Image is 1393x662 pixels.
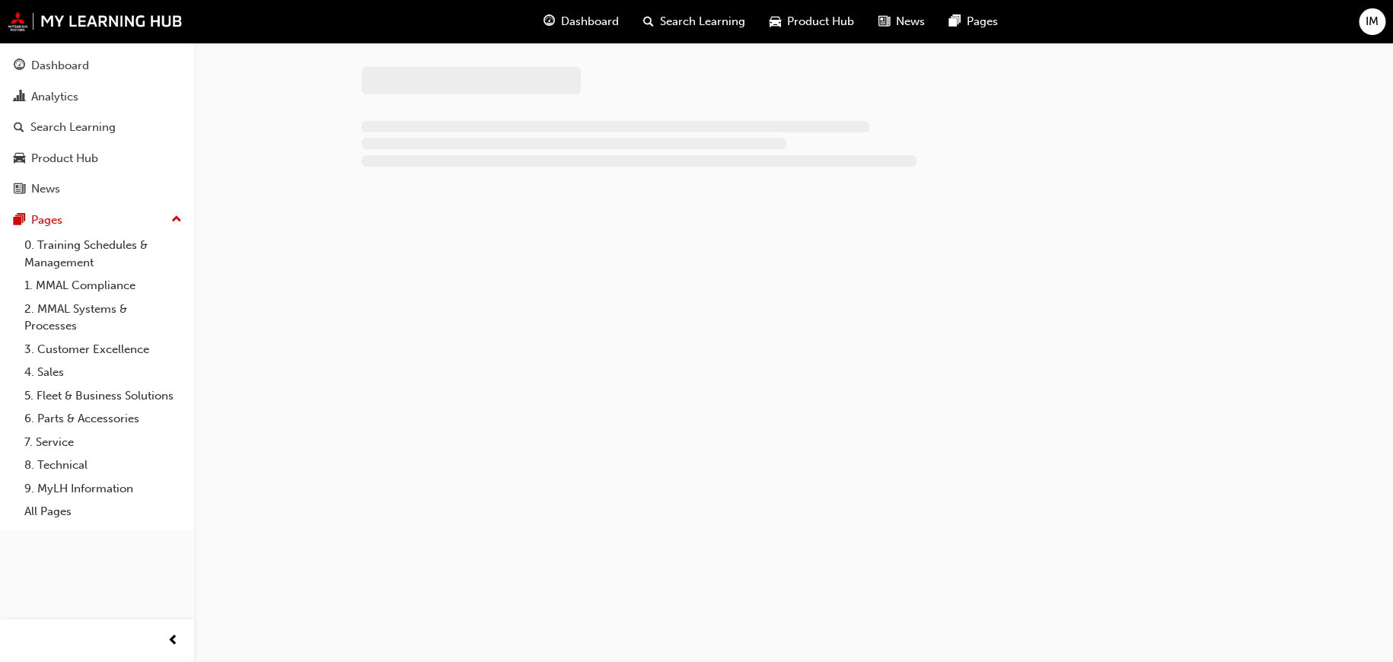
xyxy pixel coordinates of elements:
div: Dashboard [31,57,89,75]
span: news-icon [878,12,890,31]
a: 6. Parts & Accessories [18,407,188,431]
div: News [31,180,60,198]
a: search-iconSearch Learning [631,6,757,37]
span: Pages [967,13,998,30]
a: 3. Customer Excellence [18,338,188,361]
button: IM [1359,8,1385,35]
a: 7. Service [18,431,188,454]
span: pages-icon [14,214,25,228]
a: News [6,175,188,203]
a: Product Hub [6,145,188,173]
span: guage-icon [543,12,555,31]
button: Pages [6,206,188,234]
div: Product Hub [31,150,98,167]
a: Dashboard [6,52,188,80]
a: Analytics [6,83,188,111]
span: Product Hub [787,13,854,30]
a: 4. Sales [18,361,188,384]
a: 9. MyLH Information [18,477,188,501]
span: car-icon [770,12,781,31]
span: prev-icon [167,632,179,651]
a: 5. Fleet & Business Solutions [18,384,188,408]
a: Search Learning [6,113,188,142]
a: pages-iconPages [937,6,1010,37]
div: Analytics [31,88,78,106]
span: up-icon [171,210,182,230]
span: car-icon [14,152,25,166]
span: pages-icon [949,12,961,31]
span: IM [1366,13,1379,30]
a: news-iconNews [866,6,937,37]
div: Search Learning [30,119,116,136]
span: News [896,13,925,30]
span: Dashboard [561,13,619,30]
span: chart-icon [14,91,25,104]
a: car-iconProduct Hub [757,6,866,37]
div: Pages [31,212,62,229]
button: DashboardAnalyticsSearch LearningProduct HubNews [6,49,188,206]
a: guage-iconDashboard [531,6,631,37]
a: 2. MMAL Systems & Processes [18,298,188,338]
a: 8. Technical [18,454,188,477]
span: news-icon [14,183,25,196]
span: guage-icon [14,59,25,73]
span: search-icon [14,121,24,135]
span: search-icon [643,12,654,31]
a: 0. Training Schedules & Management [18,234,188,274]
a: All Pages [18,500,188,524]
a: 1. MMAL Compliance [18,274,188,298]
span: Search Learning [660,13,745,30]
img: mmal [8,11,183,31]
